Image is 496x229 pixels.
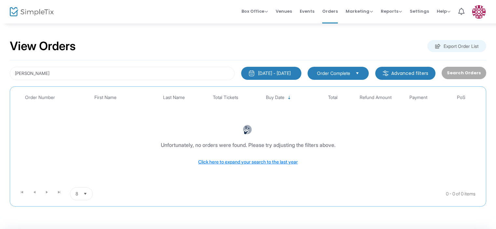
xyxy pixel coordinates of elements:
img: face-thinking.png [242,125,252,135]
th: Refund Amount [354,90,397,105]
span: Order Number [25,95,55,100]
span: Payment [409,95,427,100]
span: PoS [457,95,465,100]
img: filter [382,70,389,77]
h2: View Orders [10,39,76,53]
span: Box Office [241,8,268,14]
span: 8 [76,191,78,197]
div: [DATE] - [DATE] [258,70,291,77]
span: Order Complete [317,70,350,77]
span: Buy Date [266,95,284,100]
span: Orders [322,3,338,20]
m-button: Advanced filters [375,67,435,80]
span: Events [300,3,314,20]
button: Select [353,70,362,77]
div: Data table [13,90,483,185]
span: Venues [276,3,292,20]
span: Last Name [163,95,185,100]
th: Total Tickets [204,90,247,105]
span: Reports [381,8,402,14]
span: Settings [410,3,429,20]
span: Click here to expand your search to the last year [198,159,298,165]
input: Search by name, email, phone, order number, ip address, or last 4 digits of card [10,67,235,80]
button: [DATE] - [DATE] [241,67,301,80]
img: monthly [248,70,255,77]
span: Help [437,8,450,14]
span: Marketing [346,8,373,14]
span: First Name [94,95,117,100]
span: Sortable [287,95,292,100]
div: Unfortunately, no orders were found. Please try adjusting the filters above. [161,141,336,149]
button: Select [81,188,90,200]
th: Total [311,90,354,105]
kendo-pager-info: 0 - 0 of 0 items [158,187,475,200]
